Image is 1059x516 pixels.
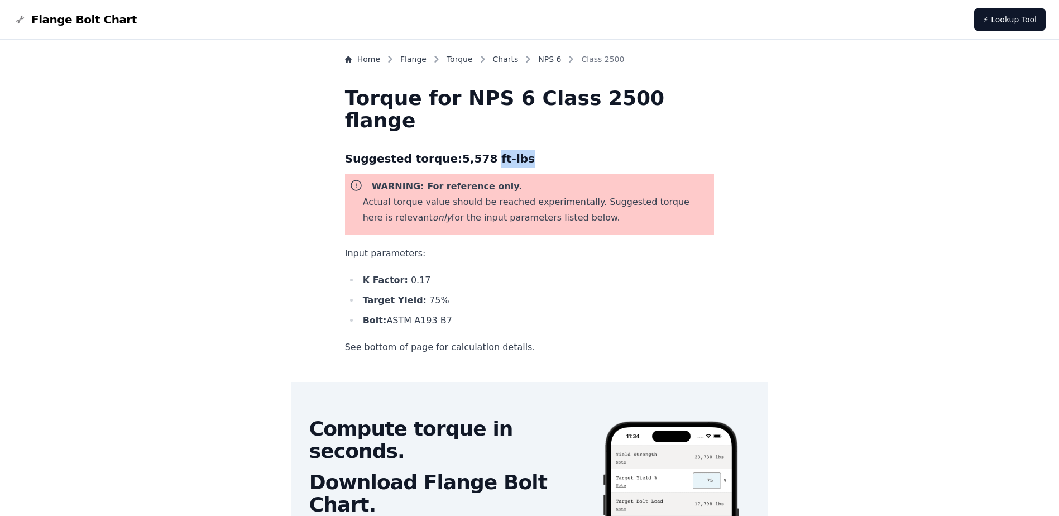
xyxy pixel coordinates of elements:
[345,54,380,65] a: Home
[309,418,584,462] h2: Compute torque in seconds.
[493,54,519,65] a: Charts
[400,54,427,65] a: Flange
[31,12,137,27] span: Flange Bolt Chart
[345,150,715,168] h3: Suggested torque: 5,578 ft-lbs
[581,54,624,65] span: Class 2500
[974,8,1046,31] a: ⚡ Lookup Tool
[345,246,715,261] p: Input parameters:
[345,54,715,69] nav: Breadcrumb
[345,340,715,355] p: See bottom of page for calculation details.
[360,273,715,288] li: 0.17
[363,194,710,226] p: Actual torque value should be reached experimentally. Suggested torque here is relevant for the i...
[13,13,27,26] img: Flange Bolt Chart Logo
[372,181,523,192] b: WARNING: For reference only.
[363,315,387,326] b: Bolt:
[13,12,137,27] a: Flange Bolt Chart LogoFlange Bolt Chart
[360,313,715,328] li: ASTM A193 B7
[433,212,452,223] i: only
[538,54,561,65] a: NPS 6
[363,275,408,285] b: K Factor:
[345,87,715,132] h1: Torque for NPS 6 Class 2500 flange
[309,471,584,516] h2: Download Flange Bolt Chart.
[363,295,427,305] b: Target Yield:
[447,54,473,65] a: Torque
[360,293,715,308] li: 75 %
